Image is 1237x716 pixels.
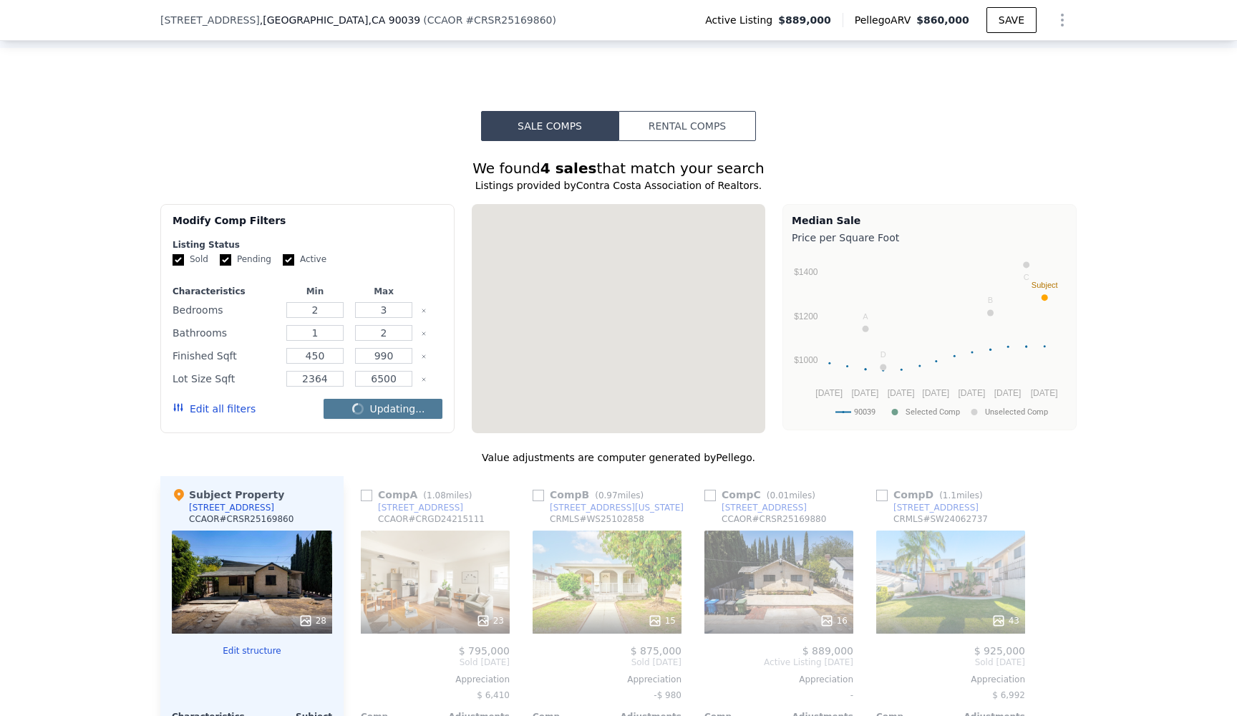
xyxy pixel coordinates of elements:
[906,407,960,417] text: Selected Comp
[421,354,427,359] button: Clear
[1031,388,1058,398] text: [DATE]
[427,490,446,500] span: 1.08
[283,253,326,266] label: Active
[761,490,821,500] span: ( miles)
[173,346,278,366] div: Finished Sqft
[550,513,644,525] div: CRMLS # WS25102858
[361,657,510,668] span: Sold [DATE]
[794,267,818,277] text: $1400
[881,350,886,359] text: D
[704,502,807,513] a: [STREET_ADDRESS]
[855,13,917,27] span: Pellego ARV
[1048,6,1077,34] button: Show Options
[704,488,821,502] div: Comp C
[160,450,1077,465] div: Value adjustments are computer generated by Pellego .
[160,13,260,27] span: [STREET_ADDRESS]
[378,513,485,525] div: CCAOR # CRGD24215111
[533,674,681,685] div: Appreciation
[173,253,208,266] label: Sold
[476,614,504,628] div: 23
[540,160,597,177] strong: 4 sales
[992,690,1025,700] span: $ 6,992
[815,388,843,398] text: [DATE]
[654,690,681,700] span: -$ 980
[481,111,618,141] button: Sale Comps
[852,388,879,398] text: [DATE]
[421,377,427,382] button: Clear
[863,312,868,321] text: A
[986,7,1037,33] button: SAVE
[704,674,853,685] div: Appreciation
[423,13,556,27] div: ( )
[260,13,420,27] span: , [GEOGRAPHIC_DATA]
[1024,273,1029,281] text: C
[820,614,848,628] div: 16
[893,502,979,513] div: [STREET_ADDRESS]
[988,296,993,304] text: B
[465,14,552,26] span: # CRSR25169860
[368,14,420,26] span: , CA 90039
[189,513,294,525] div: CCAOR # CRSR25169860
[794,311,818,321] text: $1200
[1032,281,1058,289] text: Subject
[704,657,853,668] span: Active Listing [DATE]
[792,248,1067,427] svg: A chart.
[533,657,681,668] span: Sold [DATE]
[792,228,1067,248] div: Price per Square Foot
[876,488,989,502] div: Comp D
[172,645,332,657] button: Edit structure
[160,178,1077,193] div: Listings provided by Contra Costa Association of Realtors .
[324,399,442,419] button: Updating...
[589,490,649,500] span: ( miles)
[283,254,294,266] input: Active
[550,502,684,513] div: [STREET_ADDRESS][US_STATE]
[361,674,510,685] div: Appreciation
[598,490,618,500] span: 0.97
[533,488,649,502] div: Comp B
[631,645,681,657] span: $ 875,000
[974,645,1025,657] span: $ 925,000
[459,645,510,657] span: $ 795,000
[427,14,463,26] span: CCAOR
[922,388,949,398] text: [DATE]
[378,502,463,513] div: [STREET_ADDRESS]
[778,13,831,27] span: $889,000
[876,502,979,513] a: [STREET_ADDRESS]
[888,388,915,398] text: [DATE]
[220,253,271,266] label: Pending
[172,488,284,502] div: Subject Property
[770,490,789,500] span: 0.01
[477,690,510,700] span: $ 6,410
[933,490,988,500] span: ( miles)
[994,388,1022,398] text: [DATE]
[876,674,1025,685] div: Appreciation
[893,513,988,525] div: CRMLS # SW24062737
[160,158,1077,178] div: We found that match your search
[220,254,231,266] input: Pending
[173,213,442,239] div: Modify Comp Filters
[802,645,853,657] span: $ 889,000
[916,14,969,26] span: $860,000
[722,513,826,525] div: CCAOR # CRSR25169880
[943,490,956,500] span: 1.1
[618,111,756,141] button: Rental Comps
[352,286,415,297] div: Max
[876,657,1025,668] span: Sold [DATE]
[283,286,346,297] div: Min
[704,685,853,705] div: -
[722,502,807,513] div: [STREET_ADDRESS]
[794,355,818,365] text: $1000
[361,488,477,502] div: Comp A
[854,407,875,417] text: 90039
[299,614,326,628] div: 28
[173,254,184,266] input: Sold
[361,502,463,513] a: [STREET_ADDRESS]
[173,300,278,320] div: Bedrooms
[173,239,442,251] div: Listing Status
[173,286,278,297] div: Characteristics
[173,369,278,389] div: Lot Size Sqft
[417,490,477,500] span: ( miles)
[173,323,278,343] div: Bathrooms
[985,407,1048,417] text: Unselected Comp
